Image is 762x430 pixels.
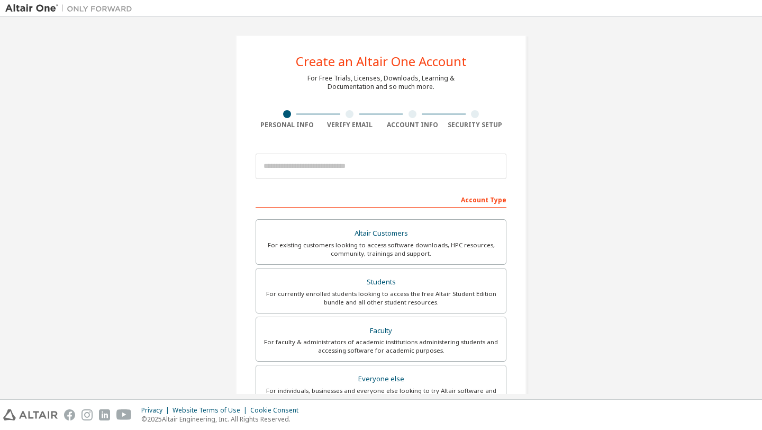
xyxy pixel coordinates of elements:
[141,406,173,415] div: Privacy
[173,406,250,415] div: Website Terms of Use
[262,290,500,307] div: For currently enrolled students looking to access the free Altair Student Edition bundle and all ...
[296,55,467,68] div: Create an Altair One Account
[141,415,305,424] p: © 2025 Altair Engineering, Inc. All Rights Reserved.
[262,338,500,355] div: For faculty & administrators of academic institutions administering students and accessing softwa...
[256,121,319,129] div: Personal Info
[262,241,500,258] div: For existing customers looking to access software downloads, HPC resources, community, trainings ...
[319,121,382,129] div: Verify Email
[99,409,110,420] img: linkedin.svg
[307,74,455,91] div: For Free Trials, Licenses, Downloads, Learning & Documentation and so much more.
[3,409,58,420] img: altair_logo.svg
[444,121,507,129] div: Security Setup
[262,387,500,404] div: For individuals, businesses and everyone else looking to try Altair software and explore our prod...
[5,3,138,14] img: Altair One
[262,372,500,387] div: Everyone else
[381,121,444,129] div: Account Info
[250,406,305,415] div: Cookie Consent
[262,275,500,290] div: Students
[256,191,506,208] div: Account Type
[262,226,500,241] div: Altair Customers
[81,409,93,420] img: instagram.svg
[116,409,132,420] img: youtube.svg
[262,324,500,338] div: Faculty
[64,409,75,420] img: facebook.svg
